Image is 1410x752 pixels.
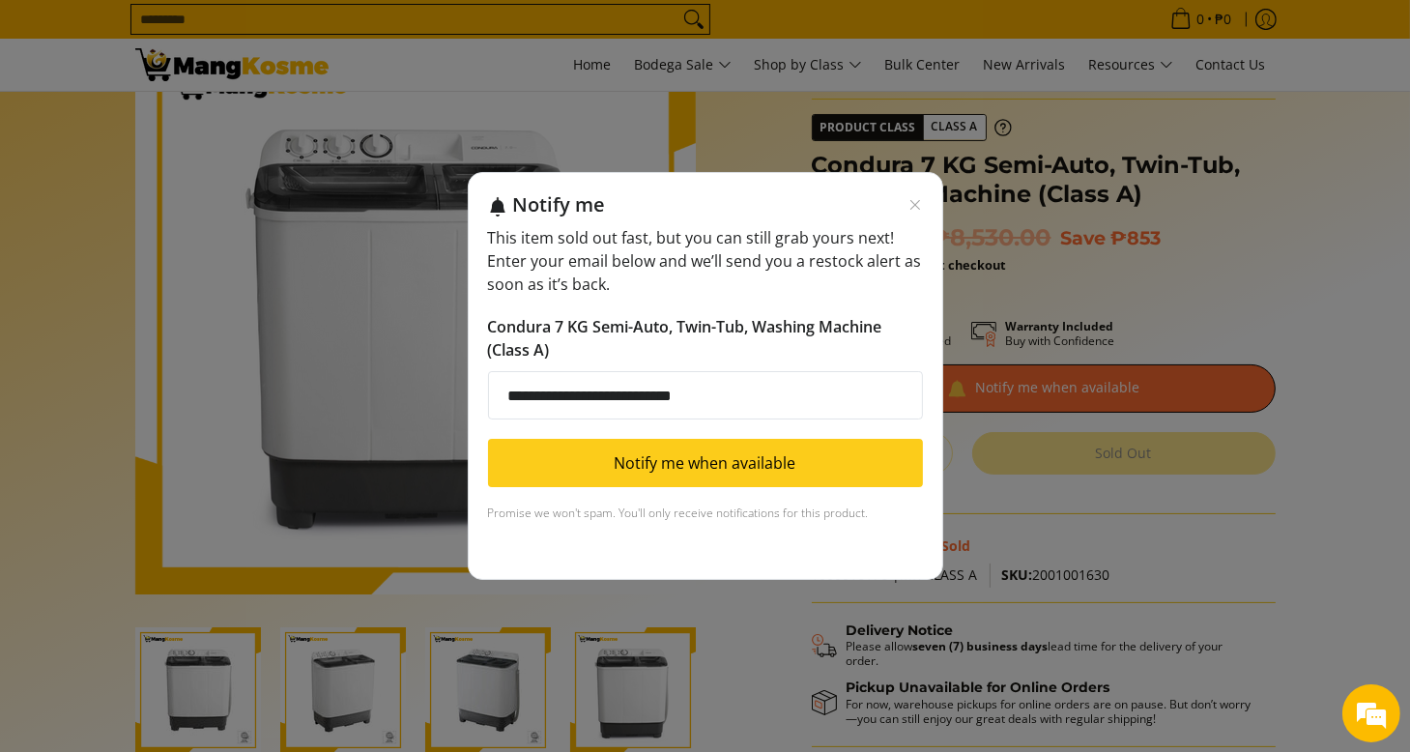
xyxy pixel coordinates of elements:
[488,439,923,487] button: Notify me when available
[488,197,507,217] img: Notification bell icon
[512,192,605,217] h2: Notify me
[488,315,923,362] p: Condura 7 KG Semi-Auto, Twin-Tub, Washing Machine (Class A)
[488,226,923,296] p: This item sold out fast, but you can still grab yours next! Enter your email below and we’ll send...
[907,197,923,213] button: Close modal
[488,502,923,526] div: Promise we won't spam. You'll only receive notifications for this product.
